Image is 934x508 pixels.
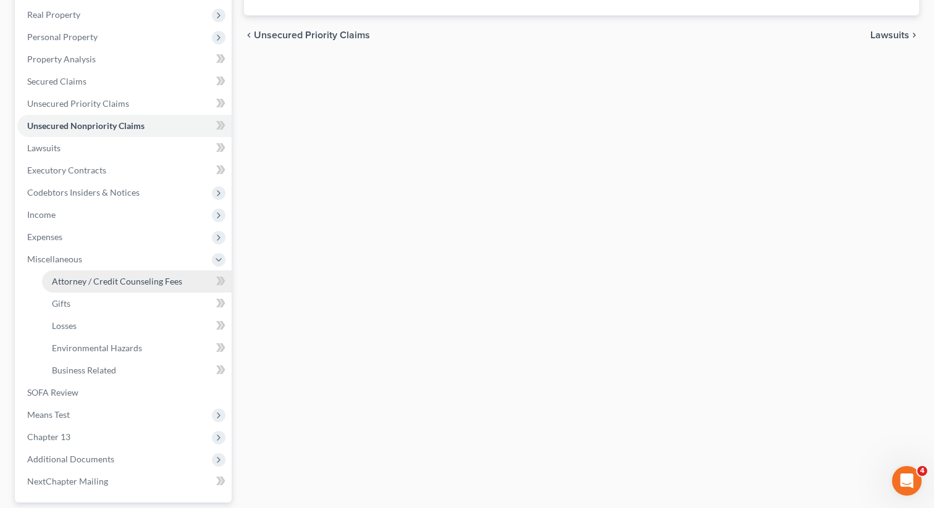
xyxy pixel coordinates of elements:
[27,187,140,198] span: Codebtors Insiders & Notices
[244,30,370,40] button: chevron_left Unsecured Priority Claims
[254,30,370,40] span: Unsecured Priority Claims
[27,476,108,486] span: NextChapter Mailing
[27,9,80,20] span: Real Property
[17,115,232,137] a: Unsecured Nonpriority Claims
[244,30,254,40] i: chevron_left
[52,276,182,286] span: Attorney / Credit Counseling Fees
[42,359,232,381] a: Business Related
[42,293,232,315] a: Gifts
[892,466,922,496] iframe: Intercom live chat
[27,409,70,420] span: Means Test
[17,159,232,181] a: Executory Contracts
[17,48,232,70] a: Property Analysis
[870,30,909,40] span: Lawsuits
[17,470,232,493] a: NextChapter Mailing
[27,231,62,242] span: Expenses
[52,343,142,353] span: Environmental Hazards
[27,209,56,220] span: Income
[52,365,116,375] span: Business Related
[42,270,232,293] a: Attorney / Credit Counseling Fees
[27,431,70,442] span: Chapter 13
[909,30,919,40] i: chevron_right
[27,454,114,464] span: Additional Documents
[27,120,145,131] span: Unsecured Nonpriority Claims
[27,143,61,153] span: Lawsuits
[42,337,232,359] a: Environmental Hazards
[27,387,78,398] span: SOFA Review
[27,98,129,109] span: Unsecured Priority Claims
[27,76,86,86] span: Secured Claims
[27,165,106,175] span: Executory Contracts
[17,70,232,93] a: Secured Claims
[17,93,232,115] a: Unsecured Priority Claims
[27,31,98,42] span: Personal Property
[27,54,96,64] span: Property Analysis
[42,315,232,337] a: Losses
[27,254,82,264] span: Miscellaneous
[917,466,927,476] span: 4
[17,381,232,404] a: SOFA Review
[52,298,70,309] span: Gifts
[52,320,77,331] span: Losses
[17,137,232,159] a: Lawsuits
[870,30,919,40] button: Lawsuits chevron_right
